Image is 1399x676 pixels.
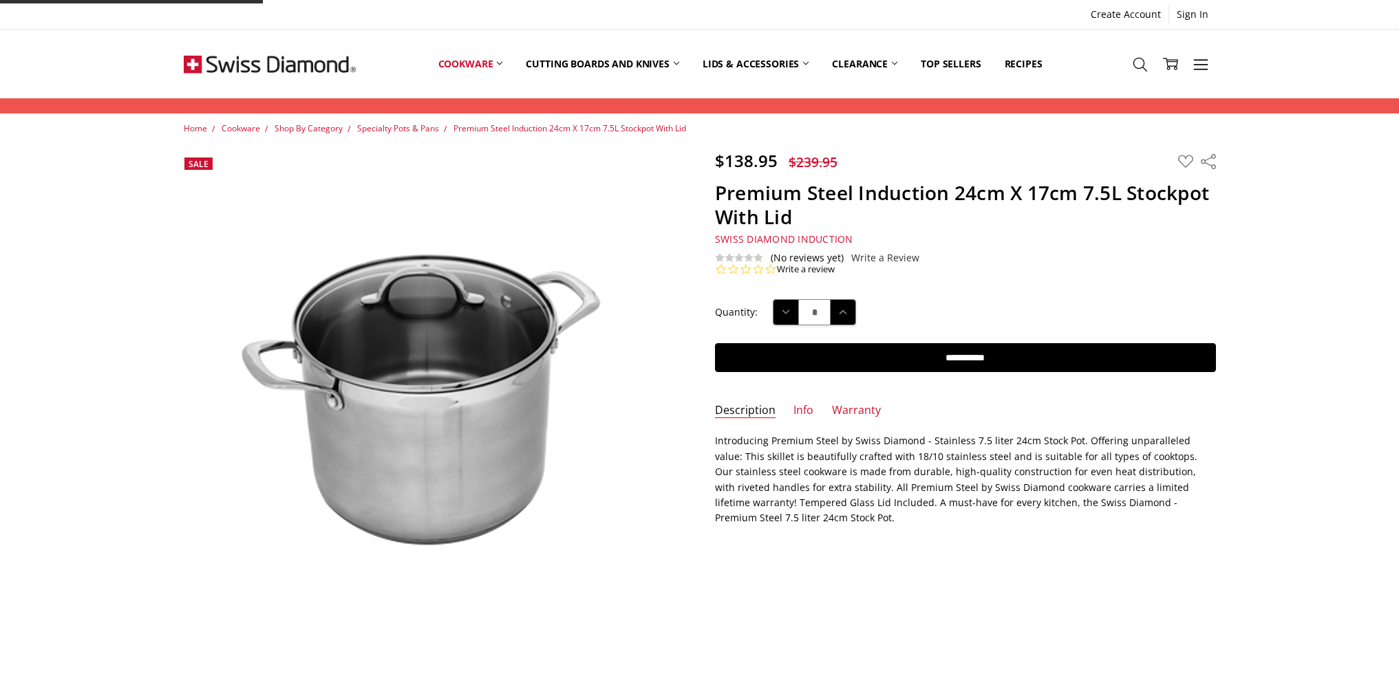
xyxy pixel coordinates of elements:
a: Cutting boards and knives [514,33,691,94]
a: Premium Steel Induction 24cm X 17cm 7.5L Stockpot With Lid [453,122,686,134]
a: Cookware [222,122,260,134]
span: (No reviews yet) [771,252,844,263]
a: Description [715,403,776,419]
span: Sale [189,158,209,170]
p: Introducing Premium Steel by Swiss Diamond - Stainless 7.5 liter 24cm Stock Pot. Offering unparal... [715,433,1216,525]
a: Shop By Category [275,122,343,134]
a: Write a review [777,263,835,276]
label: Quantity: [715,305,758,320]
a: Cookware [427,33,515,94]
a: Create Account [1083,5,1168,24]
a: Clearance [820,33,909,94]
a: Top Sellers [909,33,992,94]
span: $138.95 [715,149,778,172]
a: Sign In [1169,5,1216,24]
a: Specialty Pots & Pans [357,122,439,134]
a: Home [184,122,207,134]
a: Lids & Accessories [691,33,820,94]
a: Info [793,403,813,419]
a: Recipes [993,33,1054,94]
a: Warranty [832,403,881,419]
img: Free Shipping On Every Order [184,30,356,98]
span: Swiss Diamond Induction [715,232,853,246]
a: Write a Review [851,252,919,263]
span: $239.95 [789,153,837,171]
h1: Premium Steel Induction 24cm X 17cm 7.5L Stockpot With Lid [715,181,1216,229]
